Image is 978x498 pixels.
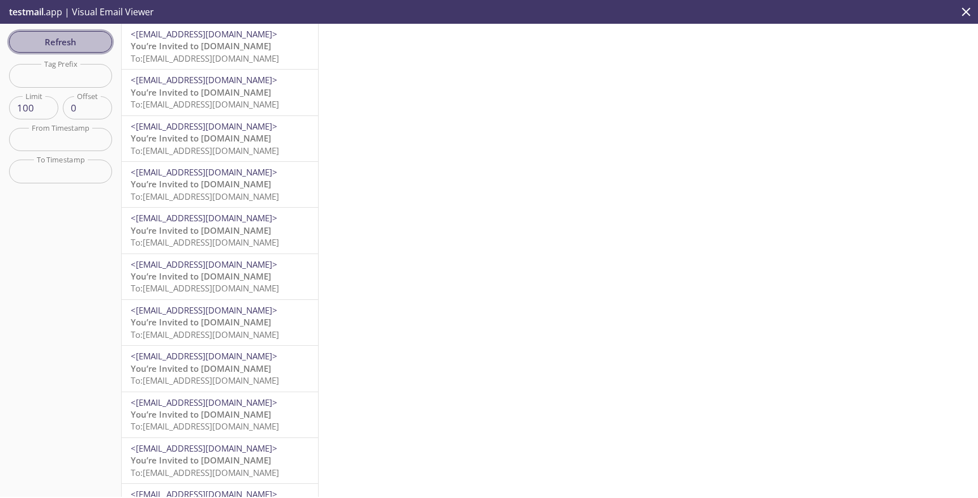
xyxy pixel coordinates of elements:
span: To: [EMAIL_ADDRESS][DOMAIN_NAME] [131,191,279,202]
span: To: [EMAIL_ADDRESS][DOMAIN_NAME] [131,282,279,294]
span: <[EMAIL_ADDRESS][DOMAIN_NAME]> [131,259,277,270]
div: <[EMAIL_ADDRESS][DOMAIN_NAME]>You’re Invited to [DOMAIN_NAME]To:[EMAIL_ADDRESS][DOMAIN_NAME] [122,162,318,207]
span: You’re Invited to [DOMAIN_NAME] [131,271,271,282]
span: To: [EMAIL_ADDRESS][DOMAIN_NAME] [131,420,279,432]
span: To: [EMAIL_ADDRESS][DOMAIN_NAME] [131,53,279,64]
span: <[EMAIL_ADDRESS][DOMAIN_NAME]> [131,28,277,40]
span: You’re Invited to [DOMAIN_NAME] [131,87,271,98]
span: testmail [9,6,44,18]
div: <[EMAIL_ADDRESS][DOMAIN_NAME]>You’re Invited to [DOMAIN_NAME]To:[EMAIL_ADDRESS][DOMAIN_NAME] [122,392,318,437]
span: To: [EMAIL_ADDRESS][DOMAIN_NAME] [131,467,279,478]
span: You’re Invited to [DOMAIN_NAME] [131,178,271,190]
span: <[EMAIL_ADDRESS][DOMAIN_NAME]> [131,304,277,316]
span: To: [EMAIL_ADDRESS][DOMAIN_NAME] [131,375,279,386]
div: <[EMAIL_ADDRESS][DOMAIN_NAME]>You’re Invited to [DOMAIN_NAME]To:[EMAIL_ADDRESS][DOMAIN_NAME] [122,300,318,345]
span: You’re Invited to [DOMAIN_NAME] [131,363,271,374]
span: To: [EMAIL_ADDRESS][DOMAIN_NAME] [131,145,279,156]
span: <[EMAIL_ADDRESS][DOMAIN_NAME]> [131,350,277,362]
span: <[EMAIL_ADDRESS][DOMAIN_NAME]> [131,166,277,178]
span: <[EMAIL_ADDRESS][DOMAIN_NAME]> [131,212,277,224]
span: You’re Invited to [DOMAIN_NAME] [131,40,271,51]
div: <[EMAIL_ADDRESS][DOMAIN_NAME]>You’re Invited to [DOMAIN_NAME]To:[EMAIL_ADDRESS][DOMAIN_NAME] [122,346,318,391]
span: <[EMAIL_ADDRESS][DOMAIN_NAME]> [131,121,277,132]
span: You’re Invited to [DOMAIN_NAME] [131,409,271,420]
span: To: [EMAIL_ADDRESS][DOMAIN_NAME] [131,329,279,340]
span: <[EMAIL_ADDRESS][DOMAIN_NAME]> [131,443,277,454]
div: <[EMAIL_ADDRESS][DOMAIN_NAME]>You’re Invited to [DOMAIN_NAME]To:[EMAIL_ADDRESS][DOMAIN_NAME] [122,254,318,299]
div: <[EMAIL_ADDRESS][DOMAIN_NAME]>You’re Invited to [DOMAIN_NAME]To:[EMAIL_ADDRESS][DOMAIN_NAME] [122,208,318,253]
div: <[EMAIL_ADDRESS][DOMAIN_NAME]>You’re Invited to [DOMAIN_NAME]To:[EMAIL_ADDRESS][DOMAIN_NAME] [122,116,318,161]
span: <[EMAIL_ADDRESS][DOMAIN_NAME]> [131,74,277,85]
span: You’re Invited to [DOMAIN_NAME] [131,132,271,144]
span: To: [EMAIL_ADDRESS][DOMAIN_NAME] [131,98,279,110]
div: <[EMAIL_ADDRESS][DOMAIN_NAME]>You’re Invited to [DOMAIN_NAME]To:[EMAIL_ADDRESS][DOMAIN_NAME] [122,70,318,115]
div: <[EMAIL_ADDRESS][DOMAIN_NAME]>You’re Invited to [DOMAIN_NAME]To:[EMAIL_ADDRESS][DOMAIN_NAME] [122,24,318,69]
span: To: [EMAIL_ADDRESS][DOMAIN_NAME] [131,237,279,248]
span: You’re Invited to [DOMAIN_NAME] [131,454,271,466]
span: Refresh [18,35,103,49]
span: <[EMAIL_ADDRESS][DOMAIN_NAME]> [131,397,277,408]
span: You’re Invited to [DOMAIN_NAME] [131,316,271,328]
div: <[EMAIL_ADDRESS][DOMAIN_NAME]>You’re Invited to [DOMAIN_NAME]To:[EMAIL_ADDRESS][DOMAIN_NAME] [122,438,318,483]
button: Refresh [9,31,112,53]
span: You’re Invited to [DOMAIN_NAME] [131,225,271,236]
